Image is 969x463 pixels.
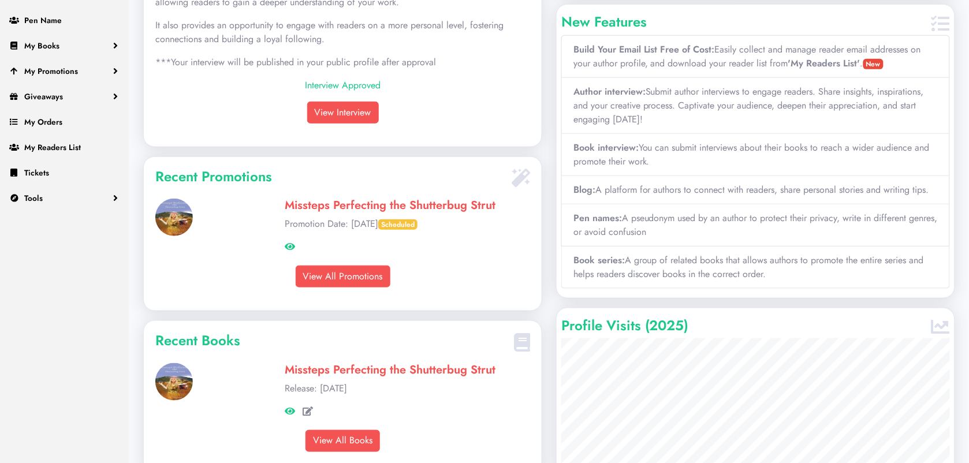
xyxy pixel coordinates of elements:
[788,57,860,70] b: 'My Readers List'
[573,43,715,56] b: Build Your Email List Free of Cost:
[561,247,950,289] li: A group of related books that allows authors to promote the entire series and helps readers disco...
[285,361,495,378] a: Missteps Perfecting the Shutterbug Strut
[561,176,950,204] li: A platform for authors to connect with readers, share personal stories and writing tips.
[561,78,950,134] li: Submit author interviews to engage readers. Share insights, inspirations, and your creative proce...
[155,169,507,185] h4: Recent Promotions
[296,266,390,287] a: View All Promotions
[561,134,950,176] li: You can submit interviews about their books to reach a wider audience and promote their work.
[285,217,530,231] p: Promotion Date: [DATE]
[561,204,950,247] li: A pseudonym used by an author to protect their privacy, write in different genres, or avoid confu...
[285,382,530,395] p: Release: [DATE]
[24,167,49,178] span: Tickets
[155,18,530,46] p: It also provides an opportunity to engage with readers on a more personal level, fostering connec...
[24,141,81,153] span: My Readers List
[863,59,884,69] span: New
[573,141,639,154] b: Book interview:
[24,192,43,204] span: Tools
[24,116,62,128] span: My Orders
[155,363,193,401] img: 1757506860.jpg
[307,102,379,124] a: View Interview
[561,35,950,78] li: Easily collect and manage reader email addresses on your author profile, and download your reader...
[573,85,646,98] b: Author interview:
[24,65,78,77] span: My Promotions
[24,14,62,26] span: Pen Name
[24,40,59,51] span: My Books
[155,55,530,69] p: ***Your interview will be published in your public profile after approval
[561,14,927,31] h4: New Features
[573,211,622,225] b: Pen names:
[573,183,595,196] b: Blog:
[155,79,530,92] p: Interview Approved
[155,199,193,236] img: 1757506860.jpg
[24,91,63,102] span: Giveaways
[285,197,495,214] a: Missteps Perfecting the Shutterbug Strut
[155,333,509,349] h4: Recent Books
[561,318,927,334] h4: Profile Visits (2025)
[305,430,380,452] a: View All Books
[573,253,625,267] b: Book series:
[378,219,418,230] span: Scheduled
